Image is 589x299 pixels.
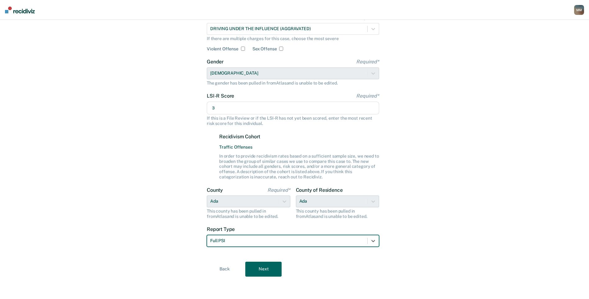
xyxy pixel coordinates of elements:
label: Violent Offense [207,46,238,52]
span: Required* [267,187,290,193]
button: Next [245,262,282,277]
div: The gender has been pulled in from Atlas and is unable to be edited. [207,80,379,86]
label: Recidivism Cohort [219,134,379,140]
label: Sex Offense [252,46,277,52]
div: M M [574,5,584,15]
div: If this is a File Review or if the LSI-R has not yet been scored, enter the most recent risk scor... [207,116,379,126]
label: LSI-R Score [207,93,379,99]
label: Report Type [207,226,379,232]
div: This county has been pulled in from Atlas and is unable to be edited. [207,209,290,219]
img: Recidiviz [5,7,35,13]
button: Back [206,262,243,277]
span: Required* [356,59,379,65]
div: In order to provide recidivism rates based on a sufficient sample size, we need to broaden the gr... [219,154,379,180]
span: Traffic Offenses [219,145,379,150]
span: Required* [356,93,379,99]
label: County [207,187,290,193]
label: Gender [207,59,379,65]
label: County of Residence [296,187,379,193]
button: MM [574,5,584,15]
div: If there are multiple charges for this case, choose the most severe [207,36,379,41]
div: This county has been pulled in from Atlas and is unable to be edited. [296,209,379,219]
